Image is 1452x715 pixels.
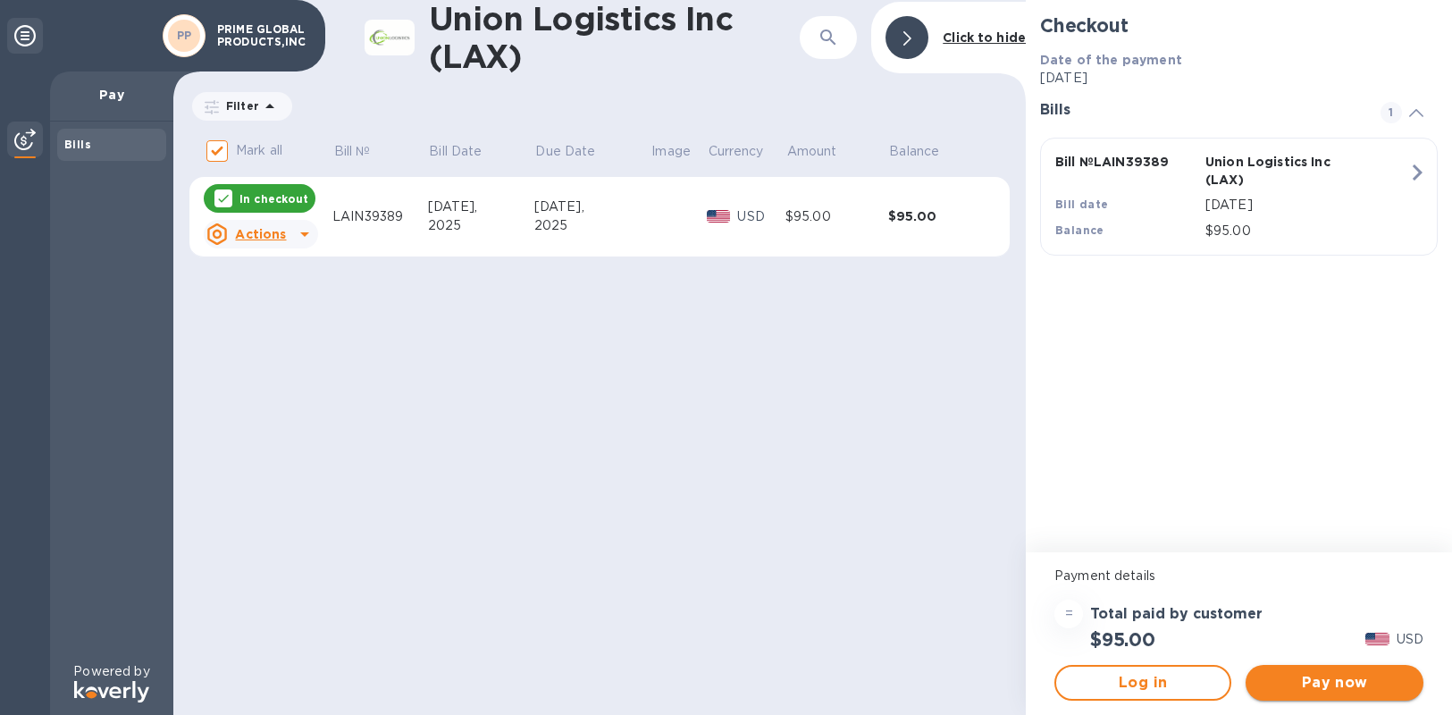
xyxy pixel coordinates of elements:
[707,210,731,223] img: USD
[1365,633,1389,645] img: USD
[73,662,149,681] p: Powered by
[428,216,534,235] div: 2025
[334,142,371,161] p: Bill №
[1246,665,1423,701] button: Pay now
[1040,53,1182,67] b: Date of the payment
[889,142,962,161] span: Balance
[1205,153,1348,189] p: Union Logistics Inc (LAX)
[1055,198,1109,211] b: Bill date
[1381,102,1402,123] span: 1
[1070,672,1215,694] span: Log in
[219,98,259,114] p: Filter
[787,142,837,161] p: Amount
[239,191,308,206] p: In checkout
[217,23,306,48] p: PRIME GLOBAL PRODUCTS,INC
[889,142,939,161] p: Balance
[429,142,482,161] p: Bill Date
[1055,153,1198,171] p: Bill № LAIN39389
[235,227,286,241] u: Actions
[1040,69,1438,88] p: [DATE]
[428,198,534,216] div: [DATE],
[534,198,650,216] div: [DATE],
[1040,14,1438,37] h2: Checkout
[1040,138,1438,256] button: Bill №LAIN39389Union Logistics Inc (LAX)Bill date[DATE]Balance$95.00
[429,142,505,161] span: Bill Date
[651,142,691,161] p: Image
[177,29,192,42] b: PP
[785,207,888,226] div: $95.00
[1054,567,1423,585] p: Payment details
[332,207,428,226] div: LAIN39389
[64,138,91,151] b: Bills
[737,207,785,226] p: USD
[1054,600,1083,628] div: =
[64,86,159,104] p: Pay
[888,207,991,225] div: $95.00
[943,30,1026,45] b: Click to hide
[1205,196,1408,214] p: [DATE]
[1260,672,1408,694] span: Pay now
[1040,102,1359,119] h3: Bills
[709,142,764,161] p: Currency
[1397,630,1423,649] p: USD
[1054,665,1231,701] button: Log in
[1090,628,1155,651] h2: $95.00
[1090,606,1263,623] h3: Total paid by customer
[787,142,860,161] span: Amount
[535,142,618,161] span: Due Date
[534,216,650,235] div: 2025
[236,141,282,160] p: Mark all
[1205,222,1408,240] p: $95.00
[535,142,595,161] p: Due Date
[1055,223,1104,237] b: Balance
[334,142,394,161] span: Bill №
[74,681,149,702] img: Logo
